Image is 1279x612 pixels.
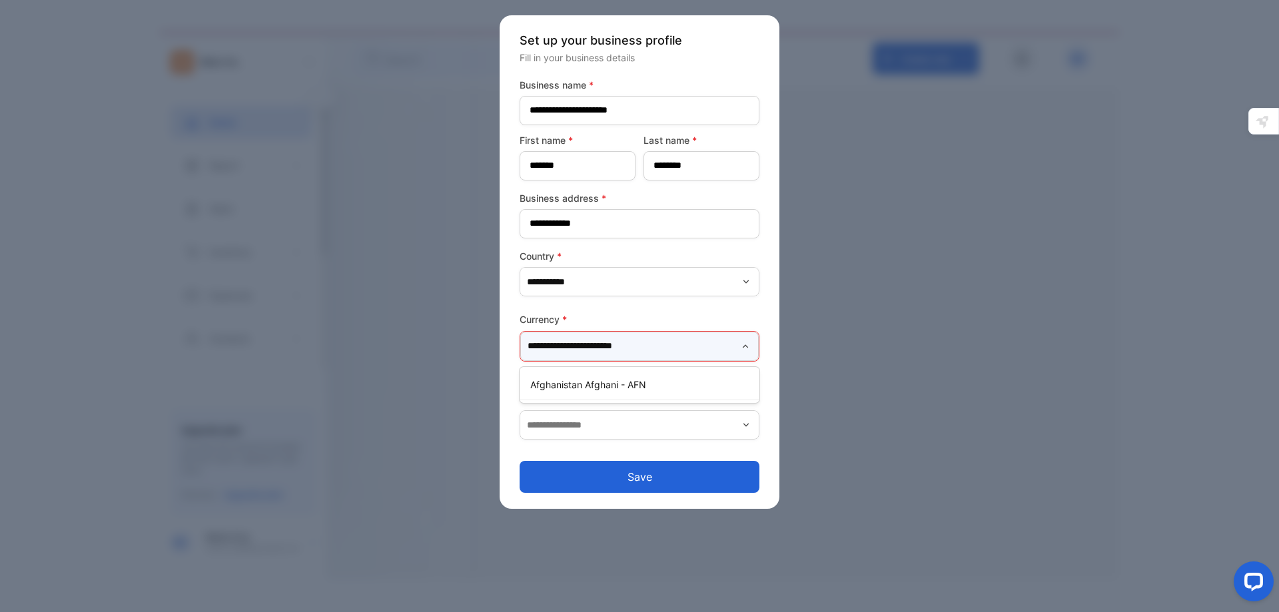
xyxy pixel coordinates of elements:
[1223,556,1279,612] iframe: LiveChat chat widget
[520,312,759,326] label: Currency
[520,133,636,147] label: First name
[520,249,759,263] label: Country
[520,461,759,493] button: Save
[520,51,759,65] p: Fill in your business details
[520,364,759,382] p: This field is required
[520,78,759,92] label: Business name
[520,191,759,205] label: Business address
[643,133,759,147] label: Last name
[520,31,759,49] p: Set up your business profile
[530,378,754,392] p: Afghanistan Afghani - AFN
